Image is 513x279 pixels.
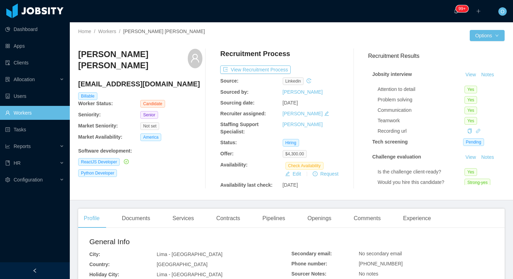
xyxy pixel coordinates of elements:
[359,251,402,256] span: No secondary email
[116,209,156,228] div: Documents
[220,78,238,84] b: Source:
[5,144,10,149] i: icon: line-chart
[397,209,437,228] div: Experience
[78,101,113,106] b: Worker Status:
[5,106,64,120] a: icon: userWorkers
[78,29,91,34] a: Home
[378,96,464,103] div: Problem solving
[220,111,266,116] b: Recruiter assigned:
[5,123,64,137] a: icon: profileTasks
[14,160,21,166] span: HR
[283,139,299,147] span: Hiring
[5,39,64,53] a: icon: appstoreApps
[220,122,259,134] b: Staffing Support Specialist:
[372,71,412,77] strong: Jobsity interview
[220,151,233,156] b: Offer:
[78,79,202,89] h4: [EMAIL_ADDRESS][DOMAIN_NAME]
[378,179,464,186] div: Would you hire this candidate?
[78,112,101,117] b: Seniority:
[5,161,10,165] i: icon: book
[78,49,188,71] h3: [PERSON_NAME] [PERSON_NAME]
[283,100,298,106] span: [DATE]
[89,262,110,267] b: Country:
[348,209,386,228] div: Comments
[378,86,464,93] div: Attention to detail
[5,89,64,103] a: icon: robotUsers
[478,71,497,79] button: Notes
[324,111,329,116] i: icon: edit
[140,111,158,119] span: Senior
[283,77,304,85] span: linkedin
[124,159,129,164] i: icon: check-circle
[372,154,421,160] strong: Challenge evaluation
[291,251,332,256] b: Secondary email:
[89,272,119,277] b: Holiday City:
[372,139,408,145] strong: Tech screening
[5,77,10,82] i: icon: solution
[464,86,477,93] span: Yes
[220,162,247,168] b: Availability:
[220,49,290,59] h4: Recruitment Process
[140,133,161,141] span: America
[476,129,481,133] i: icon: link
[220,182,273,188] b: Availability last check:
[283,182,298,188] span: [DATE]
[368,52,505,60] h3: Recruitment Results
[467,129,472,133] i: icon: copy
[378,168,464,176] div: Is the challenge client-ready?
[470,30,505,41] button: Optionsicon: down
[220,89,248,95] b: Sourced by:
[14,177,43,183] span: Configuration
[89,236,291,247] h2: General Info
[310,170,341,178] button: icon: exclamation-circleRequest
[291,271,326,277] b: Sourcer Notes:
[5,22,64,36] a: icon: pie-chartDashboard
[464,179,490,186] span: Strong-yes
[14,144,31,149] span: Reports
[78,148,132,154] b: Software development :
[476,9,481,14] i: icon: plus
[89,251,100,257] b: City:
[211,209,246,228] div: Contracts
[283,150,307,158] span: $4,300.00
[123,29,205,34] span: [PERSON_NAME] [PERSON_NAME]
[94,29,95,34] span: /
[291,261,327,266] b: Phone number:
[5,56,64,70] a: icon: auditClients
[464,107,477,114] span: Yes
[464,117,477,125] span: Yes
[78,134,122,140] b: Market Availability:
[476,128,481,134] a: icon: link
[456,5,468,12] sup: 1650
[220,100,254,106] b: Sourcing date:
[283,122,323,127] a: [PERSON_NAME]
[378,127,464,135] div: Recording url
[283,111,323,116] a: [PERSON_NAME]
[359,261,403,266] span: [PHONE_NUMBER]
[5,177,10,182] i: icon: setting
[454,9,459,14] i: icon: bell
[157,251,223,257] span: Lima - [GEOGRAPHIC_DATA]
[157,262,208,267] span: [GEOGRAPHIC_DATA]
[478,153,497,162] button: Notes
[220,67,291,72] a: icon: exportView Recruitment Process
[78,169,117,177] span: Python Developer
[464,168,477,176] span: Yes
[283,89,323,95] a: [PERSON_NAME]
[257,209,291,228] div: Pipelines
[122,159,129,164] a: icon: check-circle
[140,100,165,108] span: Candidate
[463,154,478,160] a: View
[98,29,116,34] a: Workers
[14,77,35,82] span: Allocation
[220,65,291,74] button: icon: exportView Recruitment Process
[302,209,337,228] div: Openings
[220,140,237,145] b: Status:
[467,127,472,135] div: Copy
[501,7,505,16] span: O
[140,122,159,130] span: Not set
[282,170,304,178] button: icon: editEdit
[78,158,120,166] span: ReactJS Developer
[463,138,484,146] span: Pending
[167,209,199,228] div: Services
